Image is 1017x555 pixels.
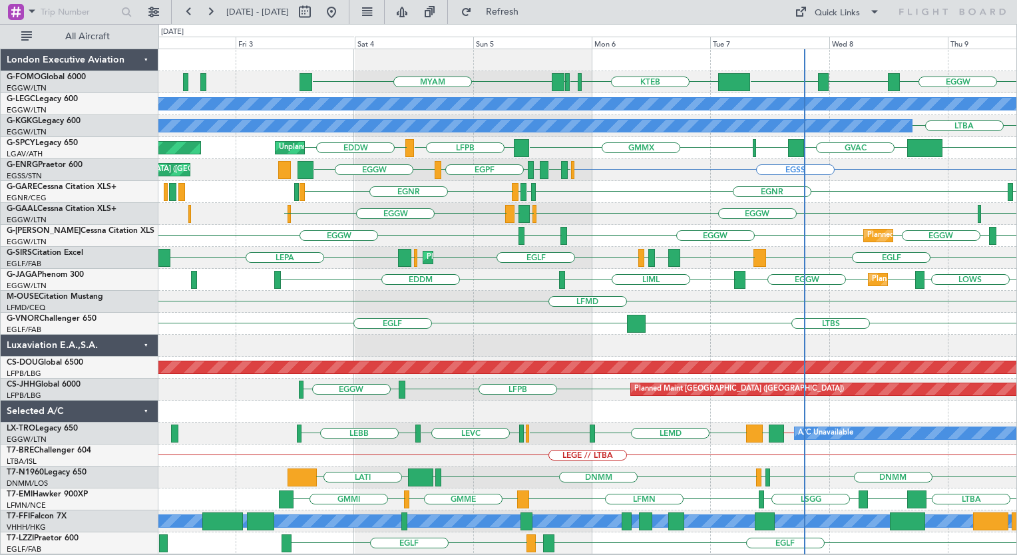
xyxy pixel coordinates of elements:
div: Fri 3 [236,37,354,49]
div: Unplanned Maint [GEOGRAPHIC_DATA] [279,138,415,158]
span: T7-FFI [7,512,30,520]
div: Wed 8 [829,37,948,49]
a: G-JAGAPhenom 300 [7,271,84,279]
a: G-ENRGPraetor 600 [7,161,83,169]
a: EGGW/LTN [7,127,47,137]
span: CS-DOU [7,359,38,367]
span: G-VNOR [7,315,39,323]
div: A/C Unavailable [798,423,853,443]
a: G-GARECessna Citation XLS+ [7,183,116,191]
a: T7-FFIFalcon 7X [7,512,67,520]
a: T7-LZZIPraetor 600 [7,534,79,542]
a: G-VNORChallenger 650 [7,315,97,323]
span: M-OUSE [7,293,39,301]
a: EGLF/FAB [7,325,41,335]
a: T7-EMIHawker 900XP [7,490,88,498]
span: G-SPCY [7,139,35,147]
a: G-GAALCessna Citation XLS+ [7,205,116,213]
span: G-JAGA [7,271,37,279]
a: CS-JHHGlobal 6000 [7,381,81,389]
a: EGSS/STN [7,171,42,181]
a: LFPB/LBG [7,391,41,401]
span: T7-N1960 [7,468,44,476]
a: M-OUSECitation Mustang [7,293,103,301]
div: [DATE] [161,27,184,38]
a: T7-N1960Legacy 650 [7,468,87,476]
span: G-GAAL [7,205,37,213]
span: T7-LZZI [7,534,34,542]
a: G-LEGCLegacy 600 [7,95,78,103]
a: G-KGKGLegacy 600 [7,117,81,125]
span: G-ENRG [7,161,38,169]
a: EGGW/LTN [7,105,47,115]
a: LFPB/LBG [7,369,41,379]
a: EGLF/FAB [7,544,41,554]
span: G-FOMO [7,73,41,81]
span: CS-JHH [7,381,35,389]
a: G-SPCYLegacy 650 [7,139,78,147]
a: CS-DOUGlobal 6500 [7,359,83,367]
span: LX-TRO [7,425,35,433]
div: Quick Links [815,7,860,20]
div: Mon 6 [592,37,710,49]
a: LFMN/NCE [7,500,46,510]
a: G-FOMOGlobal 6000 [7,73,86,81]
a: EGNR/CEG [7,193,47,203]
span: [DATE] - [DATE] [226,6,289,18]
a: EGGW/LTN [7,83,47,93]
a: LGAV/ATH [7,149,43,159]
span: G-SIRS [7,249,32,257]
a: LFMD/CEQ [7,303,45,313]
a: EGGW/LTN [7,281,47,291]
span: G-[PERSON_NAME] [7,227,81,235]
a: DNMM/LOS [7,478,48,488]
span: T7-EMI [7,490,33,498]
span: All Aircraft [35,32,140,41]
a: EGGW/LTN [7,237,47,247]
div: Planned Maint [GEOGRAPHIC_DATA] ([GEOGRAPHIC_DATA]) [634,379,844,399]
span: G-LEGC [7,95,35,103]
div: Sun 5 [473,37,592,49]
a: EGLF/FAB [7,259,41,269]
span: Refresh [475,7,530,17]
a: LX-TROLegacy 650 [7,425,78,433]
span: G-GARE [7,183,37,191]
input: Trip Number [41,2,117,22]
span: T7-BRE [7,447,34,455]
button: Refresh [455,1,534,23]
div: Planned Maint [GEOGRAPHIC_DATA] ([GEOGRAPHIC_DATA]) [427,248,636,268]
button: Quick Links [788,1,887,23]
div: Sat 4 [355,37,473,49]
span: G-KGKG [7,117,38,125]
a: T7-BREChallenger 604 [7,447,91,455]
div: Tue 7 [710,37,829,49]
a: EGGW/LTN [7,215,47,225]
a: LTBA/ISL [7,457,37,466]
a: G-SIRSCitation Excel [7,249,83,257]
a: VHHH/HKG [7,522,46,532]
div: Thu 2 [117,37,236,49]
a: G-[PERSON_NAME]Cessna Citation XLS [7,227,154,235]
a: EGGW/LTN [7,435,47,445]
button: All Aircraft [15,26,144,47]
